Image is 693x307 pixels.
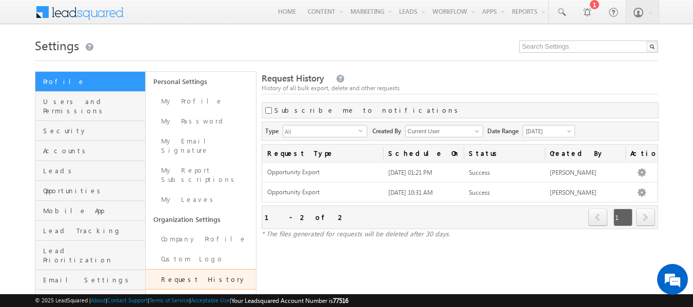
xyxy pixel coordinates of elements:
[588,210,608,226] a: prev
[146,72,256,91] a: Personal Settings
[35,270,145,290] a: Email Settings
[35,181,145,201] a: Opportunities
[146,210,256,229] a: Organization Settings
[388,189,433,196] span: [DATE] 10:31 AM
[231,297,348,304] span: Your Leadsquared Account Number is
[146,160,256,190] a: My Report Subscriptions
[43,275,143,284] span: Email Settings
[283,125,367,137] div: All
[35,92,145,121] a: Users and Permissions
[636,210,655,226] a: next
[43,246,143,264] span: Lead Prioritization
[146,91,256,111] a: My Profile
[359,128,367,133] span: select
[383,145,464,162] a: Schedule On
[146,249,256,269] a: Custom Logo
[35,121,145,141] a: Security
[274,106,462,115] label: Subscribe me to notifications
[91,297,106,303] a: About
[35,141,145,161] a: Accounts
[107,297,148,303] a: Contact Support
[545,145,626,162] a: Created By
[35,161,145,181] a: Leads
[149,297,189,303] a: Terms of Service
[625,145,658,162] span: Actions
[267,168,378,177] span: Opportunity Export
[35,241,145,270] a: Lead Prioritization
[469,126,482,136] a: Show All Items
[146,190,256,210] a: My Leaves
[43,206,143,215] span: Mobile App
[262,229,450,238] span: * The files generated for requests will be deleted after 30 days.
[146,269,256,290] a: Request History
[262,84,659,93] div: History of all bulk export, delete and other requests
[613,209,632,226] span: 1
[523,127,572,136] span: [DATE]
[43,77,143,86] span: Profile
[588,209,607,226] span: prev
[191,297,230,303] a: Acceptable Use
[333,297,348,304] span: 77516
[550,189,597,196] span: [PERSON_NAME]
[43,186,143,195] span: Opportunities
[636,209,655,226] span: next
[43,166,143,175] span: Leads
[265,125,283,136] span: Type
[43,226,143,235] span: Lead Tracking
[262,72,324,84] span: Request History
[388,169,432,176] span: [DATE] 01:21 PM
[35,72,145,92] a: Profile
[523,125,575,137] a: [DATE]
[262,145,383,162] a: Request Type
[405,125,483,137] input: Type to Search
[146,131,256,160] a: My Email Signature
[35,296,348,305] span: © 2025 LeadSquared | | | | |
[550,169,597,176] span: [PERSON_NAME]
[35,201,145,221] a: Mobile App
[267,188,378,197] span: Opportunity Export
[469,169,490,176] span: Success
[43,97,143,115] span: Users and Permissions
[146,111,256,131] a: My Password
[519,40,658,53] input: Search Settings
[35,221,145,241] a: Lead Tracking
[43,146,143,155] span: Accounts
[469,189,490,196] span: Success
[464,145,545,162] a: Status
[283,126,359,137] span: All
[487,125,523,136] span: Date Range
[146,229,256,249] a: Company Profile
[372,125,405,136] span: Created By
[265,211,345,223] div: 1 - 2 of 2
[35,37,79,53] span: Settings
[43,126,143,135] span: Security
